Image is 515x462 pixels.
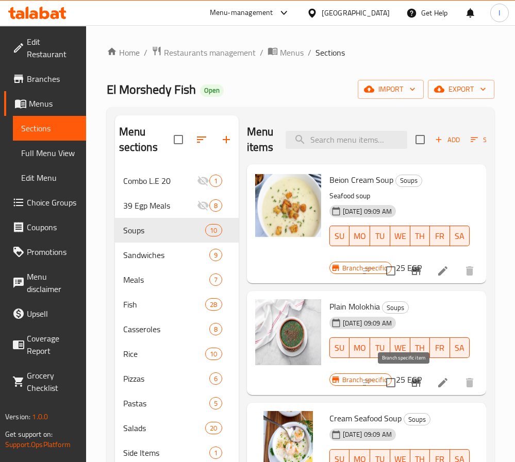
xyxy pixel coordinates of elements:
a: Edit Menu [13,165,86,190]
span: Combo L.E 20 [123,175,197,187]
span: Select all sections [168,129,189,150]
a: Branches [4,66,86,91]
span: 8 [210,324,222,334]
span: Get support on: [5,427,53,441]
a: Menus [268,46,304,59]
li: / [260,46,263,59]
div: items [209,447,222,459]
span: Menus [280,46,304,59]
div: items [205,422,222,434]
span: 10 [206,349,221,359]
span: I [499,7,500,19]
div: Soups10 [115,218,239,243]
div: Meals7 [115,267,239,292]
a: Menu disclaimer [4,264,86,301]
a: Edit Restaurant [4,29,86,66]
span: 1 [210,176,222,186]
span: Soups [123,224,206,236]
button: MO [350,226,370,246]
div: Fish [123,298,206,311]
span: Menus [29,97,78,110]
span: 9 [210,250,222,260]
span: Sections [21,122,78,134]
span: TH [414,340,426,355]
span: Plain Molokhia [329,299,380,314]
span: El Morshedy Fish [107,78,196,101]
span: Pastas [123,397,209,409]
span: SA [454,229,466,244]
div: [GEOGRAPHIC_DATA] [322,7,390,19]
span: Add [434,134,461,146]
div: Pizzas [123,372,209,385]
span: Branches [27,73,78,85]
span: SU [334,340,345,355]
a: Sections [13,116,86,141]
button: TU [370,226,390,246]
span: 1 [210,448,222,458]
a: Upsell [4,301,86,326]
div: items [205,348,222,360]
span: TU [374,340,386,355]
span: [DATE] 09:09 AM [339,318,396,328]
div: Pastas5 [115,391,239,416]
li: / [144,46,147,59]
a: Menus [4,91,86,116]
nav: breadcrumb [107,46,494,59]
div: Pizzas6 [115,366,239,391]
span: 10 [206,226,221,235]
span: Branch specific [338,263,391,273]
span: TH [414,229,426,244]
li: / [308,46,311,59]
span: Soups [396,175,422,186]
span: 5 [210,399,222,408]
button: SU [329,226,350,246]
span: 39 Egp Meals [123,199,197,212]
span: Cream Seafood Soup [329,410,402,426]
span: Upsell [27,307,78,320]
span: Grocery Checklist [27,369,78,394]
span: WE [394,340,406,355]
button: import [358,80,424,99]
div: items [209,199,222,212]
button: Add [431,132,464,148]
div: Casseroles [123,323,209,335]
div: items [205,224,222,236]
a: Full Menu View [13,141,86,165]
button: TU [370,337,390,358]
button: Sort [468,132,502,148]
button: Branch-specific-item [404,370,428,395]
span: SU [334,229,345,244]
button: TH [410,226,430,246]
span: 8 [210,201,222,211]
a: Support.OpsPlatform [5,438,71,451]
span: Side Items [123,447,209,459]
div: Rice [123,348,206,360]
span: Beion Cream Soup [329,172,393,187]
img: Plain Molokhia [255,299,321,365]
span: Sections [315,46,345,59]
span: Soups [383,302,408,314]
div: items [209,372,222,385]
span: Edit Menu [21,172,78,184]
div: items [209,273,222,286]
div: Soups [404,413,430,425]
h2: Menu sections [119,124,174,155]
span: Menu disclaimer [27,270,78,295]
div: Fish28 [115,292,239,317]
span: 1.0.0 [32,410,48,423]
div: Casseroles8 [115,317,239,341]
button: delete [457,259,482,283]
span: Coupons [27,221,78,233]
button: SA [450,226,470,246]
span: Sort [471,134,499,146]
a: Restaurants management [152,46,256,59]
span: Restaurants management [164,46,256,59]
div: items [205,298,222,311]
span: import [366,83,416,96]
img: Beion Cream Soup [255,173,321,238]
span: Edit Restaurant [27,36,78,60]
div: Meals [123,273,209,286]
span: Select section [409,129,431,150]
div: Salads [123,422,206,434]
